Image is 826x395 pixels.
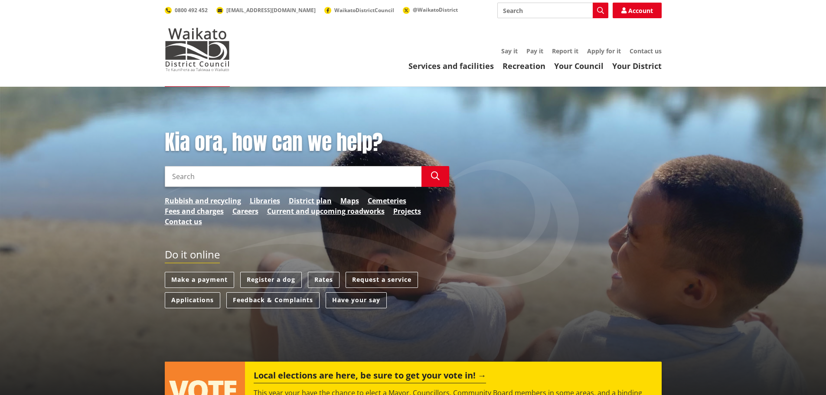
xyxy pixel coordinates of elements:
[587,47,621,55] a: Apply for it
[165,7,208,14] a: 0800 492 452
[216,7,316,14] a: [EMAIL_ADDRESS][DOMAIN_NAME]
[413,6,458,13] span: @WaikatoDistrict
[368,196,406,206] a: Cemeteries
[165,272,234,288] a: Make a payment
[232,206,258,216] a: Careers
[240,272,302,288] a: Register a dog
[630,47,662,55] a: Contact us
[503,61,545,71] a: Recreation
[497,3,608,18] input: Search input
[165,216,202,227] a: Contact us
[613,3,662,18] a: Account
[267,206,385,216] a: Current and upcoming roadworks
[165,206,224,216] a: Fees and charges
[393,206,421,216] a: Projects
[501,47,518,55] a: Say it
[226,292,320,308] a: Feedback & Complaints
[554,61,604,71] a: Your Council
[324,7,394,14] a: WaikatoDistrictCouncil
[165,248,220,264] h2: Do it online
[165,292,220,308] a: Applications
[254,370,486,383] h2: Local elections are here, be sure to get your vote in!
[165,28,230,71] img: Waikato District Council - Te Kaunihera aa Takiwaa o Waikato
[526,47,543,55] a: Pay it
[165,166,421,187] input: Search input
[165,196,241,206] a: Rubbish and recycling
[552,47,578,55] a: Report it
[403,6,458,13] a: @WaikatoDistrict
[165,130,449,155] h1: Kia ora, how can we help?
[408,61,494,71] a: Services and facilities
[175,7,208,14] span: 0800 492 452
[334,7,394,14] span: WaikatoDistrictCouncil
[340,196,359,206] a: Maps
[326,292,387,308] a: Have your say
[226,7,316,14] span: [EMAIL_ADDRESS][DOMAIN_NAME]
[308,272,340,288] a: Rates
[250,196,280,206] a: Libraries
[612,61,662,71] a: Your District
[346,272,418,288] a: Request a service
[289,196,332,206] a: District plan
